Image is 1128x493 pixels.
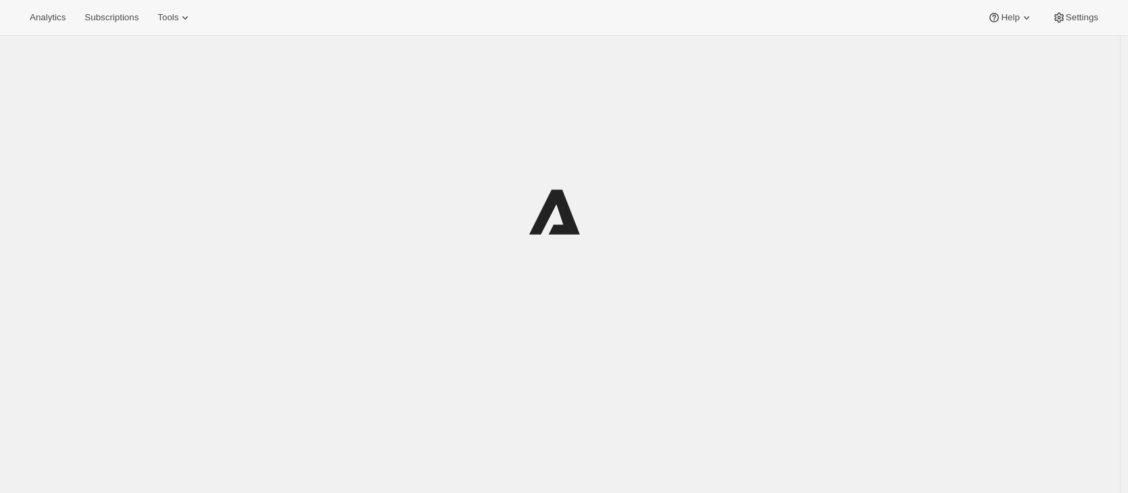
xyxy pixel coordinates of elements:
span: Analytics [30,12,66,23]
button: Analytics [22,8,74,27]
span: Subscriptions [84,12,139,23]
button: Settings [1044,8,1106,27]
span: Tools [157,12,178,23]
button: Subscriptions [76,8,147,27]
span: Settings [1066,12,1098,23]
button: Help [979,8,1041,27]
span: Help [1001,12,1019,23]
button: Tools [149,8,200,27]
